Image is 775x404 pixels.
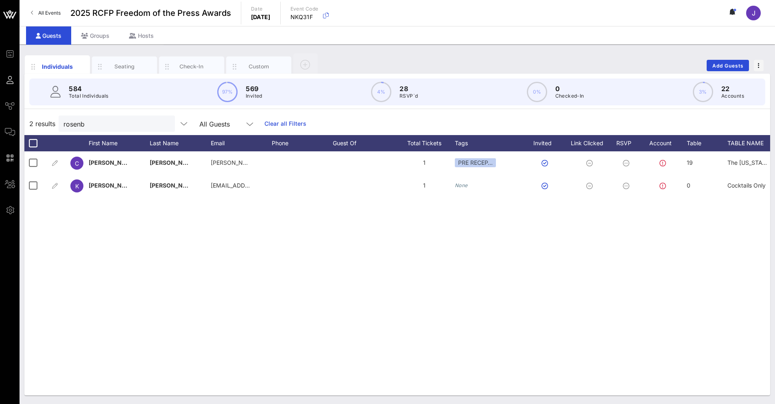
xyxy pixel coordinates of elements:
[69,84,109,94] p: 584
[150,159,198,166] span: [PERSON_NAME]
[290,13,319,21] p: NKQ31F
[150,135,211,151] div: Last Name
[89,182,137,189] span: [PERSON_NAME]
[290,5,319,13] p: Event Code
[712,63,744,69] span: Add Guests
[721,92,744,100] p: Accounts
[150,182,198,189] span: [PERSON_NAME]
[555,92,584,100] p: Checked-In
[29,119,55,129] span: 2 results
[246,84,262,94] p: 569
[613,135,642,151] div: RSVP
[71,26,119,45] div: Groups
[251,13,271,21] p: [DATE]
[119,26,164,45] div: Hosts
[455,182,468,188] i: None
[569,135,613,151] div: Link Clicked
[707,60,749,71] button: Add Guests
[174,63,210,70] div: Check-In
[75,160,79,167] span: C
[69,92,109,100] p: Total Individuals
[194,116,260,132] div: All Guests
[687,159,693,166] span: 19
[721,84,744,94] p: 22
[455,135,524,151] div: Tags
[524,135,569,151] div: Invited
[400,92,418,100] p: RSVP`d
[394,151,455,174] div: 1
[89,159,137,166] span: [PERSON_NAME]
[246,92,262,100] p: Invited
[333,135,394,151] div: Guest Of
[455,158,496,167] div: PRE RECEP…
[264,119,306,128] a: Clear all Filters
[26,26,71,45] div: Guests
[89,135,150,151] div: First Name
[211,135,272,151] div: Email
[211,159,402,166] span: [PERSON_NAME][EMAIL_ADDRESS][PERSON_NAME][DOMAIN_NAME]
[211,182,309,189] span: [EMAIL_ADDRESS][DOMAIN_NAME]
[241,63,277,70] div: Custom
[70,7,231,19] span: 2025 RCFP Freedom of the Press Awards
[394,135,455,151] div: Total Tickets
[394,174,455,197] div: 1
[272,135,333,151] div: Phone
[642,135,687,151] div: Account
[400,84,418,94] p: 28
[752,9,755,17] span: J
[687,182,690,189] span: 0
[38,10,61,16] span: All Events
[687,135,727,151] div: Table
[251,5,271,13] p: Date
[39,62,76,71] div: Individuals
[555,84,584,94] p: 0
[199,120,230,128] div: All Guests
[727,182,766,189] span: Cocktails Only
[107,63,143,70] div: Seating
[746,6,761,20] div: J
[26,7,65,20] a: All Events
[75,183,79,190] span: K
